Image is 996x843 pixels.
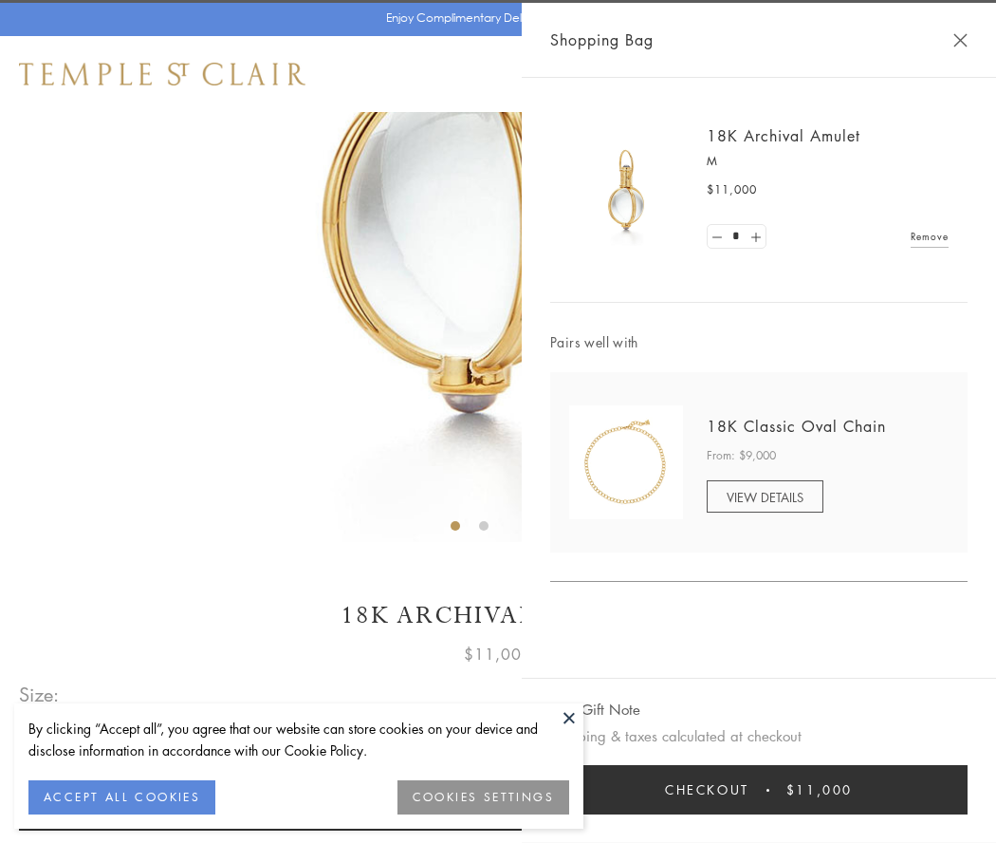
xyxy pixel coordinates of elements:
[707,152,949,171] p: M
[19,599,977,632] h1: 18K Archival Amulet
[911,226,949,247] a: Remove
[550,765,968,815] button: Checkout $11,000
[727,488,803,506] span: VIEW DETAILS
[953,33,968,47] button: Close Shopping Bag
[707,180,757,199] span: $11,000
[464,642,532,666] span: $11,000
[19,63,305,85] img: Temple St. Clair
[386,9,601,28] p: Enjoy Complimentary Delivery & Returns
[550,724,968,748] p: Shipping & taxes calculated at checkout
[746,225,765,249] a: Set quantity to 2
[397,780,569,815] button: COOKIES SETTINGS
[665,779,749,800] span: Checkout
[550,698,640,721] button: Add Gift Note
[19,679,61,710] span: Size:
[707,446,776,465] span: From: $9,000
[569,133,683,247] img: 18K Archival Amulet
[707,480,823,513] a: VIEW DETAILS
[569,405,683,519] img: N88865-OV18
[550,331,968,353] span: Pairs well with
[708,225,727,249] a: Set quantity to 0
[707,416,886,437] a: 18K Classic Oval Chain
[550,28,654,52] span: Shopping Bag
[786,779,853,800] span: $11,000
[707,125,860,146] a: 18K Archival Amulet
[28,718,569,761] div: By clicking “Accept all”, you agree that our website can store cookies on your device and disclos...
[28,780,215,815] button: ACCEPT ALL COOKIES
